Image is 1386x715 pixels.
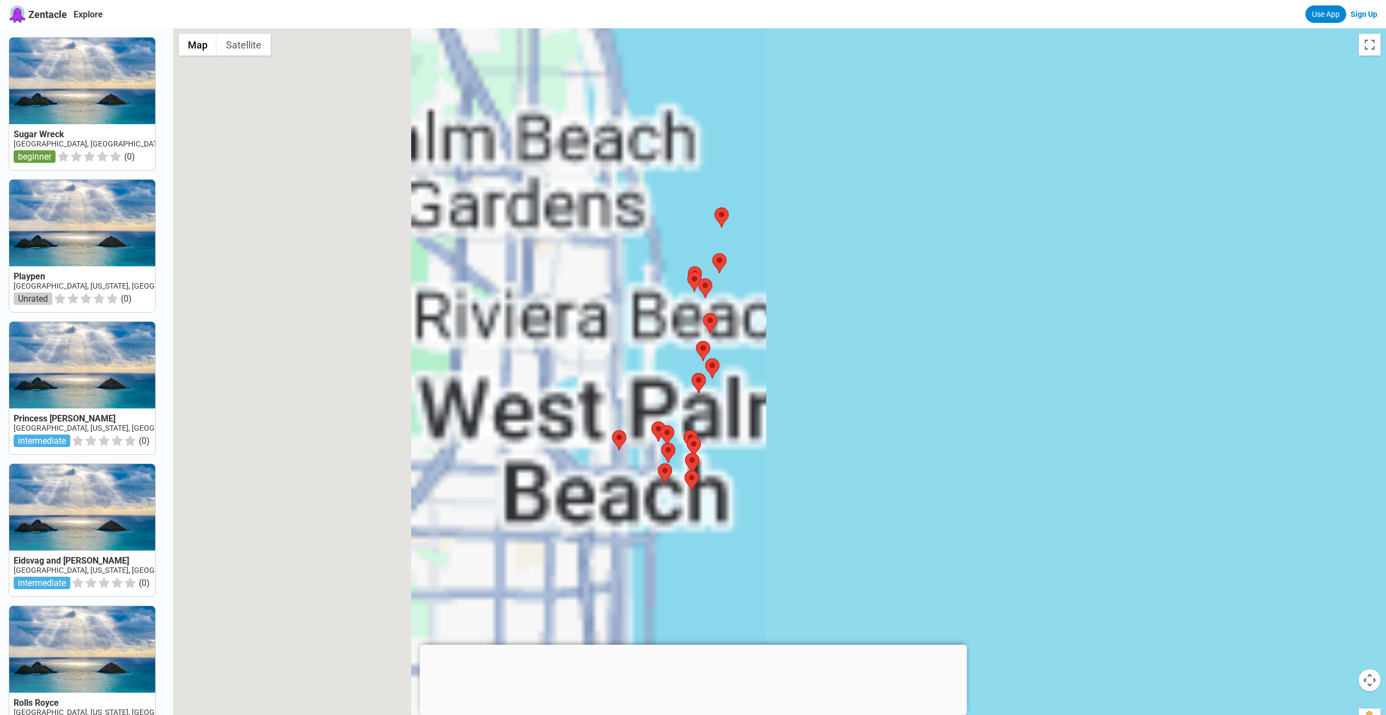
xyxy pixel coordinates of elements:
[28,9,67,20] span: Zentacle
[419,645,967,712] iframe: Advertisement
[179,34,217,56] button: Show street map
[1351,10,1377,19] a: Sign Up
[1359,669,1381,691] button: Map camera controls
[217,34,271,56] button: Show satellite imagery
[9,5,26,23] img: Zentacle logo
[74,9,103,20] a: Explore
[14,566,205,575] a: [GEOGRAPHIC_DATA], [US_STATE], [GEOGRAPHIC_DATA]
[1305,5,1346,23] a: Use App
[9,5,67,23] a: Zentacle logoZentacle
[14,282,205,290] a: [GEOGRAPHIC_DATA], [US_STATE], [GEOGRAPHIC_DATA]
[14,424,205,432] a: [GEOGRAPHIC_DATA], [US_STATE], [GEOGRAPHIC_DATA]
[1359,34,1381,56] button: Toggle fullscreen view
